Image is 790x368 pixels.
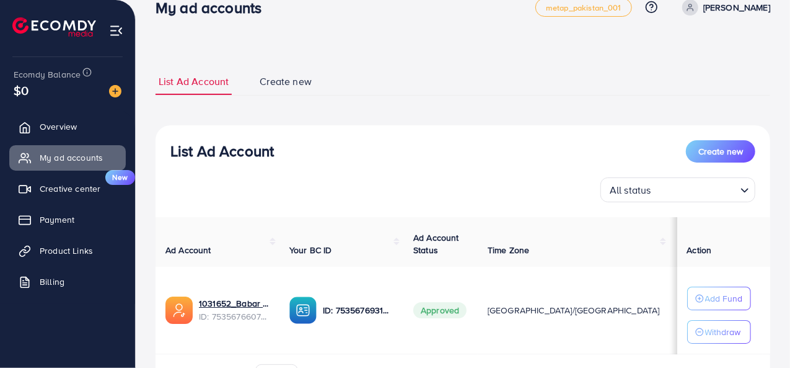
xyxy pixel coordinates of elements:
[14,68,81,81] span: Ecomdy Balance
[14,81,29,99] span: $0
[289,297,317,324] img: ic-ba-acc.ded83a64.svg
[165,297,193,324] img: ic-ads-acc.e4c84228.svg
[9,176,126,201] a: Creative centerNew
[40,245,93,257] span: Product Links
[9,238,126,263] a: Product Links
[40,182,100,195] span: Creative center
[40,213,74,226] span: Payment
[9,269,126,294] a: Billing
[737,312,781,359] iframe: Chat
[600,177,755,202] div: Search for option
[705,325,741,339] p: Withdraw
[413,231,459,256] span: Ad Account Status
[323,303,393,318] p: ID: 7535676931975757841
[607,181,654,199] span: All status
[109,24,123,38] img: menu
[687,287,751,310] button: Add Fund
[199,297,270,323] div: <span class='underline'>1031652_Babar Azam_1754536597541</span></br>7535676607466389511
[109,85,121,97] img: image
[546,4,621,12] span: metap_pakistan_001
[687,320,751,344] button: Withdraw
[40,276,64,288] span: Billing
[705,291,743,306] p: Add Fund
[9,145,126,170] a: My ad accounts
[12,17,96,37] img: logo
[40,120,77,133] span: Overview
[488,244,529,256] span: Time Zone
[260,74,312,89] span: Create new
[686,140,755,163] button: Create new
[687,244,712,256] span: Action
[105,170,135,185] span: New
[413,302,467,318] span: Approved
[488,304,660,316] span: [GEOGRAPHIC_DATA]/[GEOGRAPHIC_DATA]
[165,244,211,256] span: Ad Account
[40,151,103,164] span: My ad accounts
[698,145,743,158] span: Create new
[9,207,126,232] a: Payment
[170,142,274,160] h3: List Ad Account
[159,74,229,89] span: List Ad Account
[199,297,270,310] a: 1031652_Babar Azam_1754536597541
[9,114,126,139] a: Overview
[655,179,735,199] input: Search for option
[289,244,332,256] span: Your BC ID
[199,310,270,323] span: ID: 7535676607466389511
